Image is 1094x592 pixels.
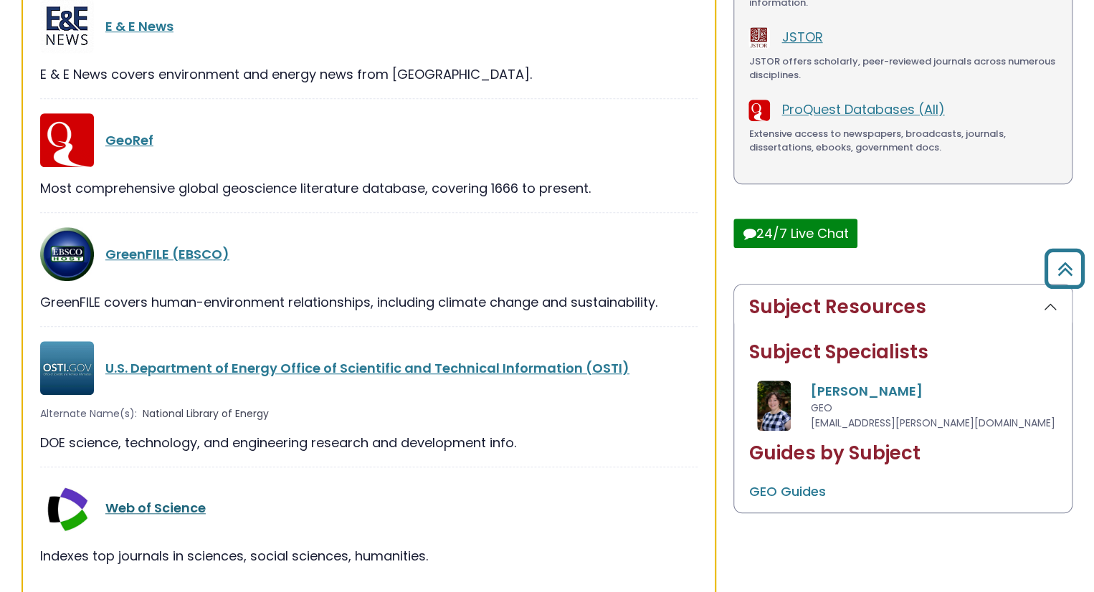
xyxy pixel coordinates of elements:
[143,406,269,421] span: National Library of Energy
[748,442,1057,464] h2: Guides by Subject
[40,546,698,565] div: Indexes top journals in sciences, social sciences, humanities.
[105,131,153,149] a: GeoRef
[105,245,229,263] a: GreenFILE (EBSCO)
[1039,255,1090,282] a: Back to Top
[105,17,173,35] a: E & E News
[810,416,1055,430] span: [EMAIL_ADDRESS][PERSON_NAME][DOMAIN_NAME]
[810,382,922,400] a: [PERSON_NAME]
[105,359,629,377] a: U.S. Department of Energy Office of Scientific and Technical Information (OSTI)
[781,100,944,118] a: ProQuest Databases (All)
[781,28,822,46] a: JSTOR
[40,292,698,312] div: GreenFILE covers human-environment relationships, including climate change and sustainability.
[40,65,698,84] div: E & E News covers environment and energy news from [GEOGRAPHIC_DATA].
[40,406,137,421] span: Alternate Name(s):
[757,381,791,431] img: Amanda Matthysse
[748,341,1057,363] h2: Subject Specialists
[105,499,206,517] a: Web of Science
[733,219,857,248] button: 24/7 Live Chat
[748,127,1057,155] div: Extensive access to newspapers, broadcasts, journals, dissertations, ebooks, government docs.
[748,482,825,500] a: GEO Guides
[40,433,698,452] div: DOE science, technology, and engineering research and development info.
[734,285,1072,330] button: Subject Resources
[748,54,1057,82] div: JSTOR offers scholarly, peer-reviewed journals across numerous disciplines.
[40,178,698,198] div: Most comprehensive global geoscience literature database, covering 1666 to present.
[810,401,832,415] span: GEO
